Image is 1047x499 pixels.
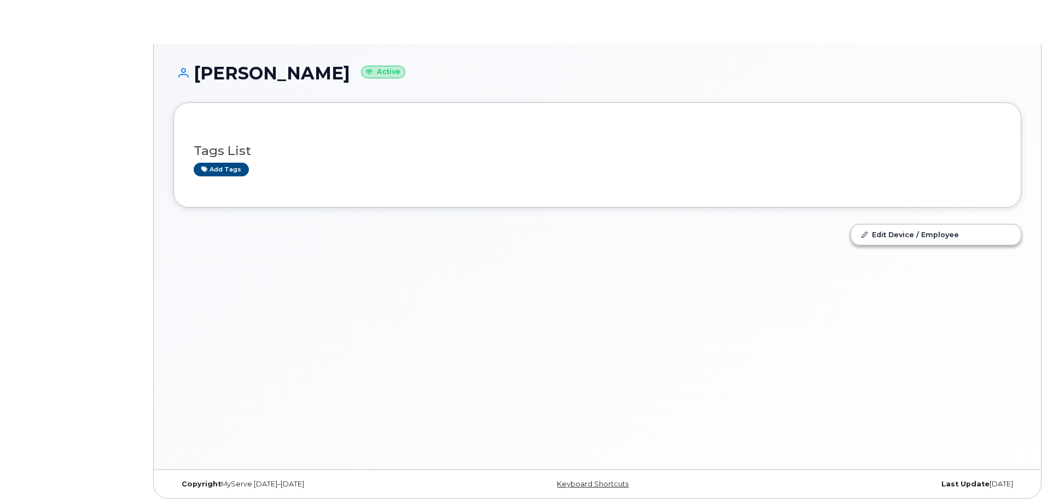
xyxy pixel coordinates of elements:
[361,66,405,78] small: Active
[194,163,249,176] a: Add tags
[941,480,990,488] strong: Last Update
[738,480,1021,489] div: [DATE]
[173,64,1021,83] h1: [PERSON_NAME]
[194,144,1001,158] h3: Tags List
[173,480,456,489] div: MyServe [DATE]–[DATE]
[182,480,221,488] strong: Copyright
[851,225,1021,244] a: Edit Device / Employee
[557,480,629,488] a: Keyboard Shortcuts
